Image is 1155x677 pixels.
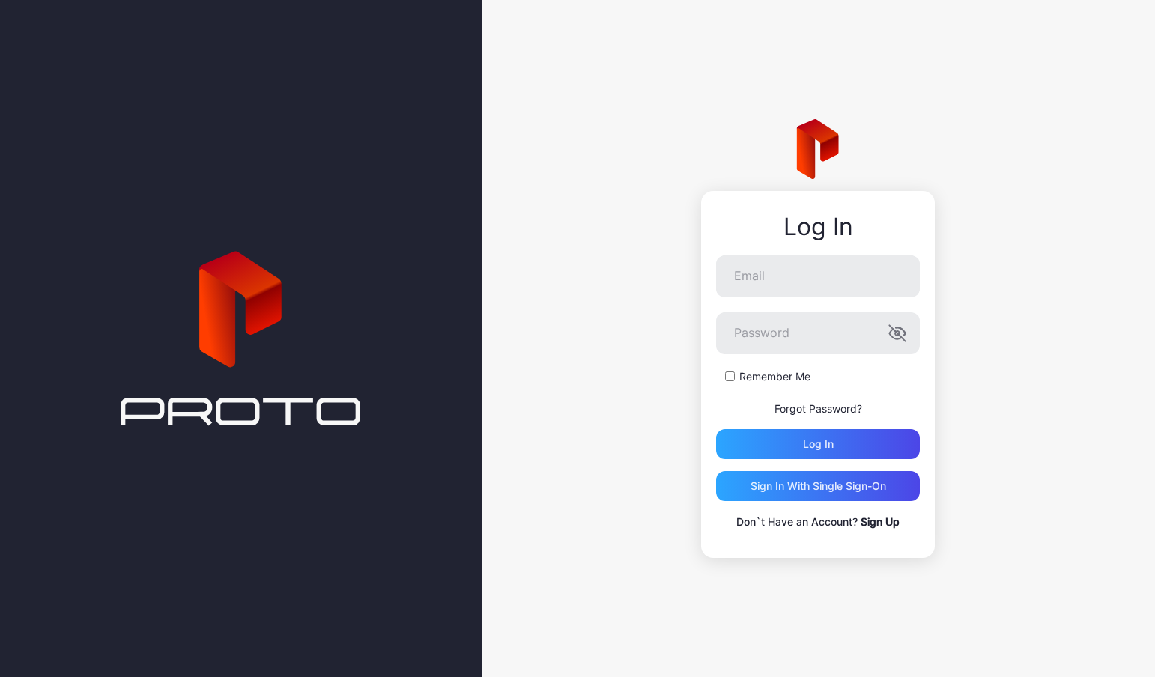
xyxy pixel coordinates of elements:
input: Password [716,312,920,354]
a: Forgot Password? [774,402,862,415]
input: Email [716,255,920,297]
div: Log In [716,213,920,240]
button: Sign in With Single Sign-On [716,471,920,501]
button: Password [888,324,906,342]
a: Sign Up [861,515,900,528]
label: Remember Me [739,369,810,384]
div: Sign in With Single Sign-On [751,480,886,492]
button: Log in [716,429,920,459]
p: Don`t Have an Account? [716,513,920,531]
div: Log in [803,438,834,450]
